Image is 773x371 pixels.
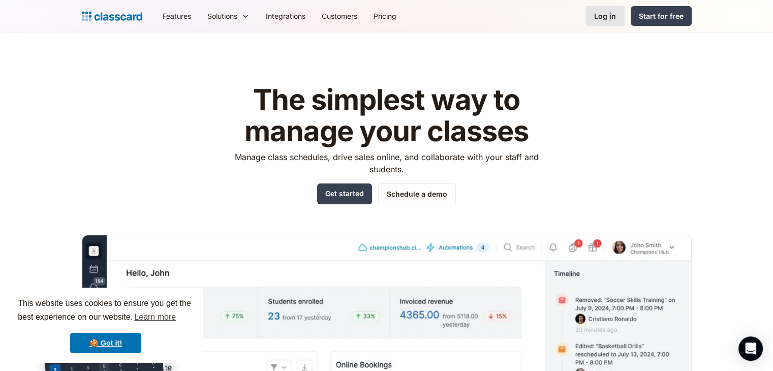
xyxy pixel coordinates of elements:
[258,5,314,27] a: Integrations
[70,333,141,353] a: dismiss cookie message
[639,11,684,21] div: Start for free
[154,5,199,27] a: Features
[631,6,692,26] a: Start for free
[225,151,548,175] p: Manage class schedules, drive sales online, and collaborate with your staff and students.
[207,11,237,21] div: Solutions
[314,5,365,27] a: Customers
[225,84,548,147] h1: The simplest way to manage your classes
[317,183,372,204] a: Get started
[378,183,456,204] a: Schedule a demo
[365,5,405,27] a: Pricing
[738,336,763,361] div: Open Intercom Messenger
[133,310,177,325] a: learn more about cookies
[18,297,194,325] span: This website uses cookies to ensure you get the best experience on our website.
[82,9,142,23] a: home
[594,11,616,21] div: Log in
[8,288,203,363] div: cookieconsent
[585,6,625,26] a: Log in
[199,5,258,27] div: Solutions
